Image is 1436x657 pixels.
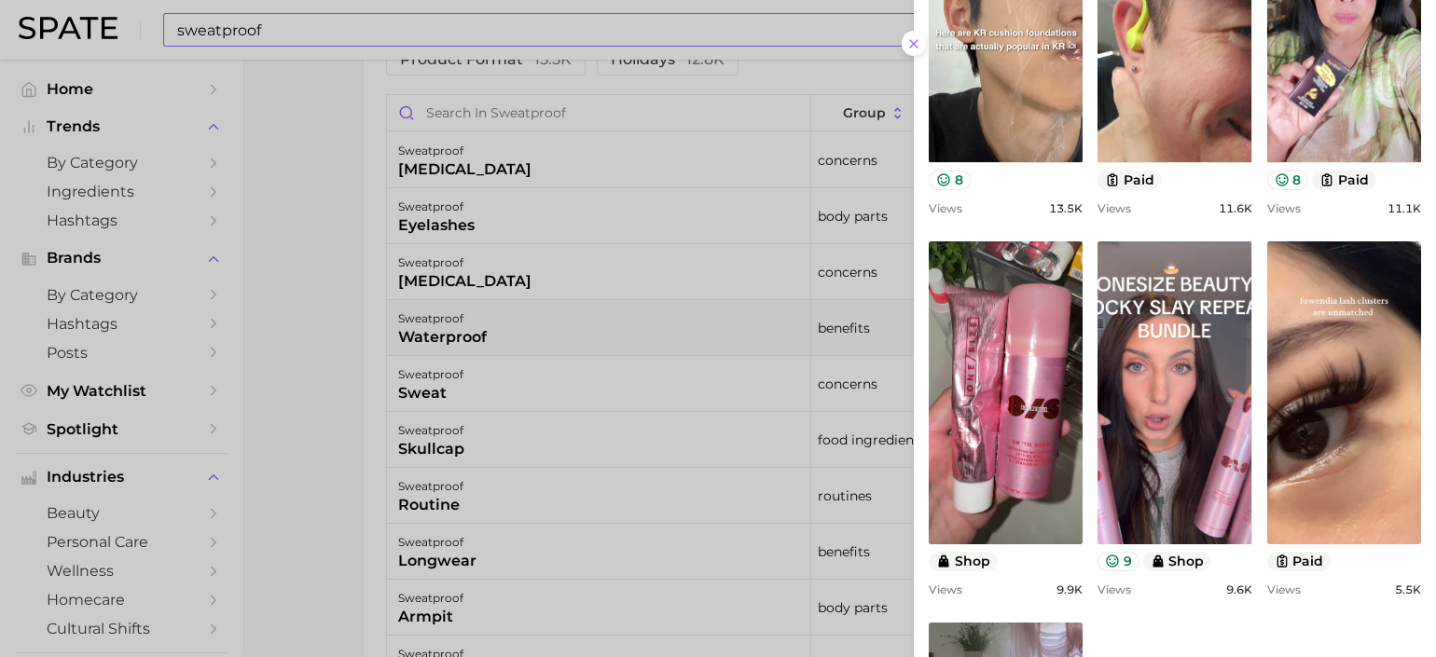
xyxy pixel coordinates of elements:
[1098,582,1131,596] span: Views
[1388,201,1421,215] span: 11.1k
[1395,582,1421,596] span: 5.5k
[929,201,962,215] span: Views
[1056,582,1083,596] span: 9.9k
[1098,552,1139,571] button: 9
[1267,171,1309,190] button: 8
[1226,582,1252,596] span: 9.6k
[1312,171,1376,190] button: paid
[1049,201,1083,215] span: 13.5k
[929,171,971,190] button: 8
[1267,582,1301,596] span: Views
[1143,552,1212,571] button: shop
[929,582,962,596] span: Views
[929,552,998,571] button: shop
[1098,201,1131,215] span: Views
[1267,552,1332,571] button: paid
[1267,201,1301,215] span: Views
[1219,201,1252,215] span: 11.6k
[1098,171,1162,190] button: paid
